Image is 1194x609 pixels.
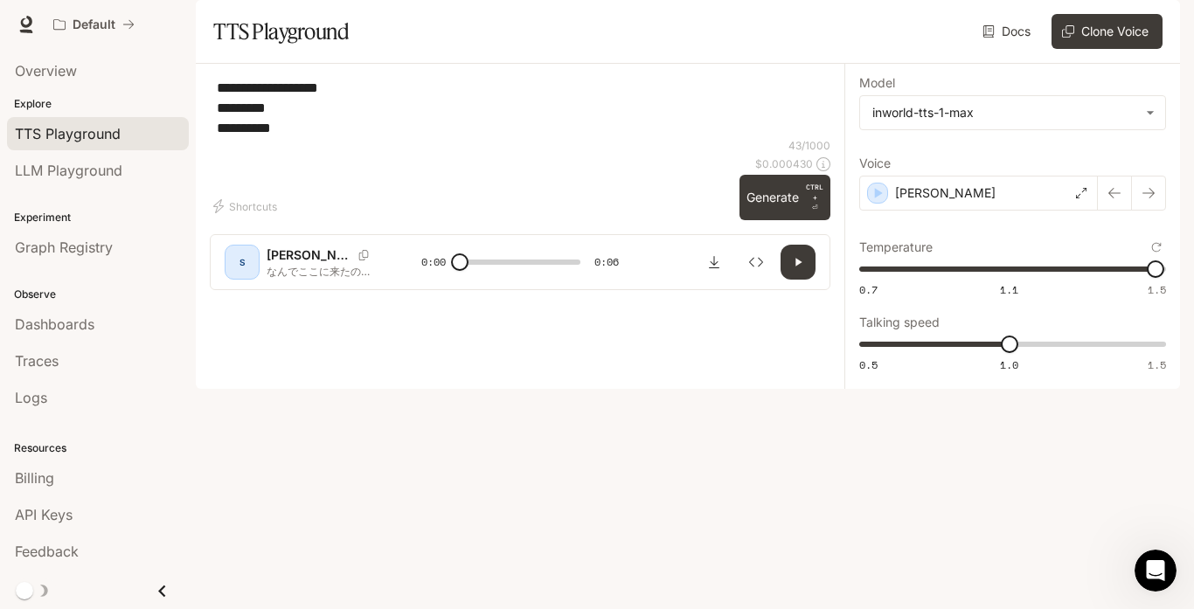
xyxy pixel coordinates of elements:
span: 0.5 [859,357,878,372]
p: Temperature [859,241,933,253]
a: Docs [979,14,1038,49]
button: Clone Voice [1052,14,1163,49]
button: Inspect [739,245,774,280]
div: inworld-tts-1-max [872,104,1137,121]
h1: TTS Playground [213,14,349,49]
p: 43 / 1000 [788,138,830,153]
p: Voice [859,157,891,170]
p: CTRL + [806,182,823,203]
span: 0.7 [859,282,878,297]
iframe: Intercom live chat [1135,550,1177,592]
span: 1.0 [1000,357,1018,372]
button: Copy Voice ID [351,250,376,260]
p: Model [859,77,895,89]
button: Download audio [697,245,732,280]
p: なんでここに来たの？ 理由はないでしょ [whisper] Why did you come here? There's no reason, huh [267,264,379,279]
p: Talking speed [859,316,940,329]
p: $ 0.000430 [755,156,813,171]
p: [PERSON_NAME] [895,184,996,202]
button: GenerateCTRL +⏎ [739,175,830,220]
div: S [228,248,256,276]
p: ⏎ [806,182,823,213]
button: Shortcuts [210,192,284,220]
span: 1.1 [1000,282,1018,297]
p: Default [73,17,115,32]
p: [PERSON_NAME] [267,246,351,264]
button: All workspaces [45,7,142,42]
div: inworld-tts-1-max [860,96,1165,129]
span: 0:06 [594,253,619,271]
span: 1.5 [1148,357,1166,372]
button: Reset to default [1147,238,1166,257]
span: 0:00 [421,253,446,271]
span: 1.5 [1148,282,1166,297]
